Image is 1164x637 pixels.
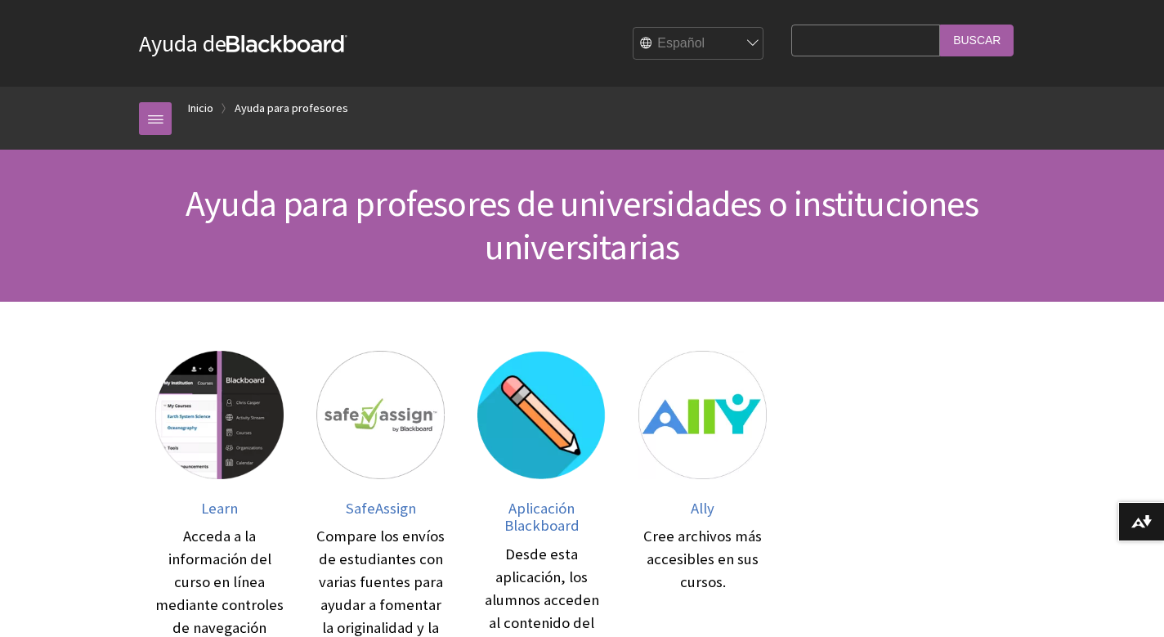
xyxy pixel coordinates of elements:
[638,351,767,479] img: Ally
[226,35,347,52] strong: Blackboard
[186,181,978,269] span: Ayuda para profesores de universidades o instituciones universitarias
[201,499,238,518] span: Learn
[316,351,445,479] img: SafeAssign
[235,98,348,119] a: Ayuda para profesores
[633,28,764,61] select: Site Language Selector
[940,25,1014,56] input: Buscar
[155,351,284,479] img: Learn
[691,499,714,518] span: Ally
[638,525,767,594] div: Cree archivos más accesibles en sus cursos.
[346,499,416,518] span: SafeAssign
[188,98,213,119] a: Inicio
[504,499,580,536] span: Aplicación Blackboard
[139,29,347,58] a: Ayuda deBlackboard
[477,351,606,479] img: Aplicación Blackboard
